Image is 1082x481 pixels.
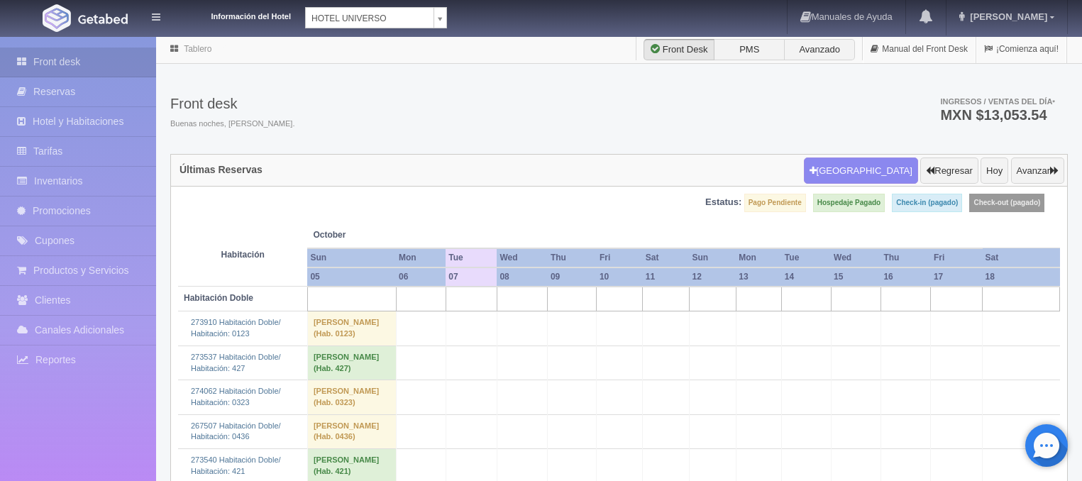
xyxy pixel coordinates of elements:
th: Wed [831,248,880,267]
td: [PERSON_NAME] (Hab. 0323) [307,380,396,414]
a: 273537 Habitación Doble/Habitación: 427 [191,353,281,372]
th: 16 [880,267,931,287]
th: 09 [548,267,597,287]
button: Hoy [981,157,1008,184]
span: Ingresos / Ventas del día [940,97,1055,106]
span: [PERSON_NAME] [966,11,1047,22]
th: 07 [446,267,497,287]
label: Pago Pendiente [744,194,806,212]
span: HOTEL UNIVERSO [311,8,428,29]
b: Habitación Doble [184,293,253,303]
th: 08 [497,267,548,287]
dt: Información del Hotel [177,7,291,23]
a: Manual del Front Desk [863,35,976,63]
th: 06 [396,267,446,287]
th: Wed [497,248,548,267]
span: Buenas noches, [PERSON_NAME]. [170,118,294,130]
h3: MXN $13,053.54 [940,108,1055,122]
a: ¡Comienza aquí! [976,35,1066,63]
th: Mon [396,248,446,267]
th: Thu [880,248,931,267]
button: Avanzar [1011,157,1064,184]
th: 12 [690,267,736,287]
td: [PERSON_NAME] (Hab. 427) [307,345,396,380]
th: Tue [446,248,497,267]
label: Hospedaje Pagado [813,194,885,212]
a: 273540 Habitación Doble/Habitación: 421 [191,455,281,475]
th: Sun [690,248,736,267]
th: Sat [643,248,690,267]
h4: Últimas Reservas [180,165,263,175]
button: Regresar [920,157,978,184]
th: 05 [307,267,396,287]
label: Front Desk [644,39,714,60]
th: Sun [307,248,396,267]
th: Fri [931,248,983,267]
th: 11 [643,267,690,287]
a: Tablero [184,44,211,54]
h3: Front desk [170,96,294,111]
button: [GEOGRAPHIC_DATA] [804,157,918,184]
th: 17 [931,267,983,287]
a: HOTEL UNIVERSO [305,7,447,28]
th: Mon [736,248,782,267]
label: Estatus: [705,196,741,209]
label: PMS [714,39,785,60]
td: [PERSON_NAME] (Hab. 0436) [307,414,396,448]
th: Thu [548,248,597,267]
a: 267507 Habitación Doble/Habitación: 0436 [191,421,281,441]
th: Sat [983,248,1060,267]
label: Check-in (pagado) [892,194,962,212]
th: 18 [983,267,1060,287]
th: 15 [831,267,880,287]
th: Tue [782,248,831,267]
a: 273910 Habitación Doble/Habitación: 0123 [191,318,281,338]
th: 14 [782,267,831,287]
label: Check-out (pagado) [969,194,1044,212]
th: 10 [597,267,643,287]
th: 13 [736,267,782,287]
td: [PERSON_NAME] (Hab. 0123) [307,311,396,345]
span: October [313,229,440,241]
a: 274062 Habitación Doble/Habitación: 0323 [191,387,281,407]
label: Avanzado [784,39,855,60]
strong: Habitación [221,250,265,260]
img: Getabed [78,13,128,24]
img: Getabed [43,4,71,32]
th: Fri [597,248,643,267]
